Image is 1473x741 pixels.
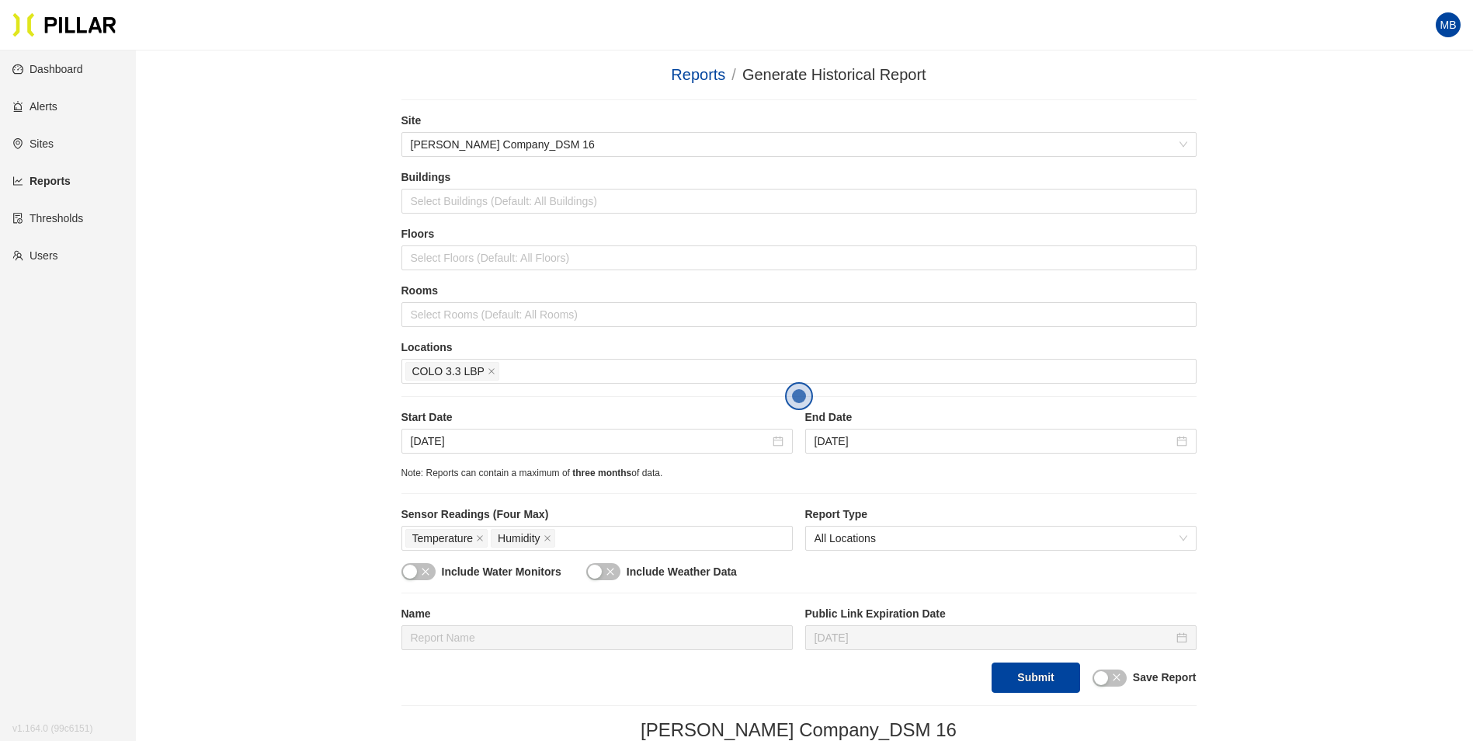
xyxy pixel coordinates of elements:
[12,137,54,150] a: environmentSites
[544,534,551,544] span: close
[412,363,485,380] span: COLO 3.3 LBP
[401,466,1197,481] div: Note: Reports can contain a maximum of of data.
[12,12,116,37] img: Pillar Technologies
[401,506,793,523] label: Sensor Readings (Four Max)
[411,433,770,450] input: Jun 30, 2025
[627,564,737,580] label: Include Weather Data
[12,100,57,113] a: alertAlerts
[401,169,1197,186] label: Buildings
[401,625,793,650] input: Report Name
[1133,670,1197,686] label: Save Report
[671,66,725,83] a: Reports
[742,66,926,83] span: Generate Historical Report
[805,409,1197,426] label: End Date
[572,468,631,478] span: three months
[476,534,484,544] span: close
[1112,673,1121,682] span: close
[12,212,83,224] a: exceptionThresholds
[421,567,430,576] span: close
[411,133,1187,156] span: Weitz Company_DSM 16
[401,339,1197,356] label: Locations
[992,663,1079,693] button: Submit
[606,567,615,576] span: close
[815,629,1173,646] input: Sep 12, 2025
[815,527,1187,550] span: All Locations
[401,409,793,426] label: Start Date
[401,226,1197,242] label: Floors
[442,564,561,580] label: Include Water Monitors
[412,530,474,547] span: Temperature
[401,113,1197,129] label: Site
[12,249,58,262] a: teamUsers
[805,506,1197,523] label: Report Type
[12,63,83,75] a: dashboardDashboard
[498,530,540,547] span: Humidity
[785,382,813,410] button: Open the dialog
[805,606,1197,622] label: Public Link Expiration Date
[488,367,495,377] span: close
[731,66,736,83] span: /
[1440,12,1457,37] span: MB
[815,433,1173,450] input: Aug 29, 2025
[12,175,71,187] a: line-chartReports
[401,283,1197,299] label: Rooms
[401,606,793,622] label: Name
